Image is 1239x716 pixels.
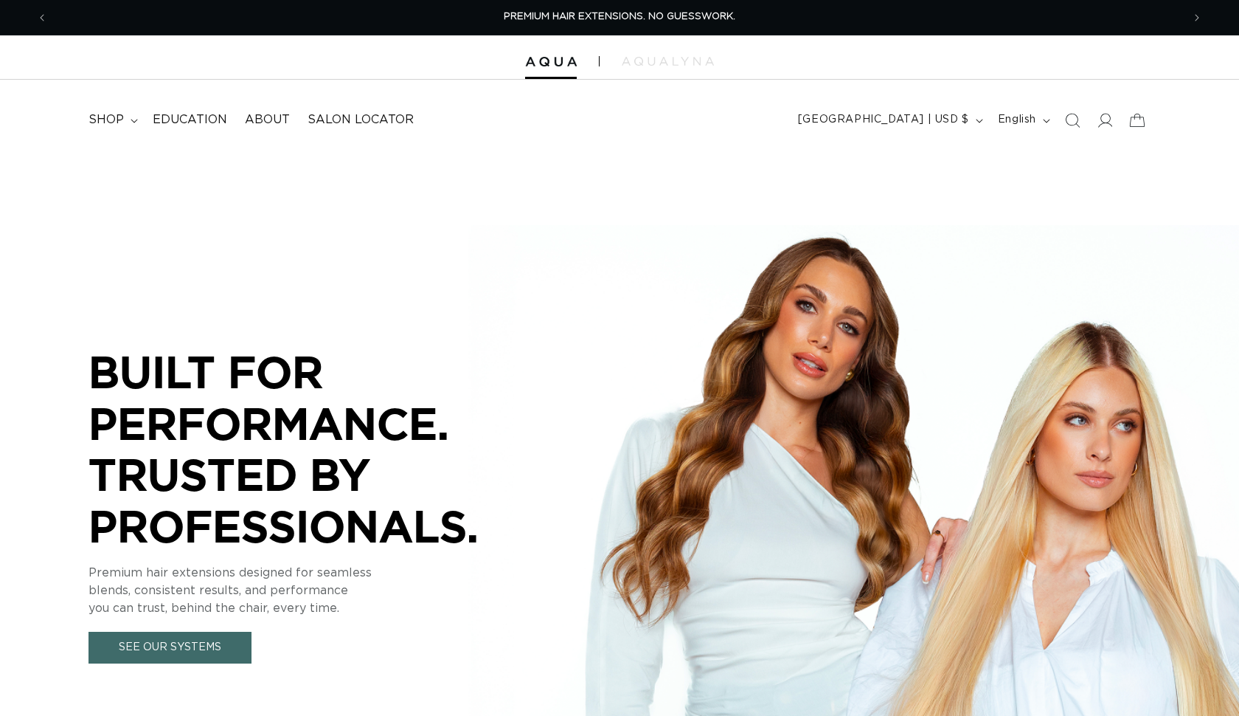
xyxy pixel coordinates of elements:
[88,346,531,551] p: BUILT FOR PERFORMANCE. TRUSTED BY PROFESSIONALS.
[26,4,58,32] button: Previous announcement
[1056,104,1089,137] summary: Search
[144,103,236,137] a: Education
[1181,4,1213,32] button: Next announcement
[504,12,735,21] span: PREMIUM HAIR EXTENSIONS. NO GUESSWORK.
[80,103,144,137] summary: shop
[153,112,227,128] span: Education
[308,112,414,128] span: Salon Locator
[998,112,1036,128] span: English
[245,112,290,128] span: About
[88,564,531,617] p: Premium hair extensions designed for seamless blends, consistent results, and performance you can...
[789,106,989,134] button: [GEOGRAPHIC_DATA] | USD $
[236,103,299,137] a: About
[798,112,969,128] span: [GEOGRAPHIC_DATA] | USD $
[88,632,251,664] a: See Our Systems
[299,103,423,137] a: Salon Locator
[989,106,1056,134] button: English
[525,57,577,67] img: Aqua Hair Extensions
[88,112,124,128] span: shop
[622,57,714,66] img: aqualyna.com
